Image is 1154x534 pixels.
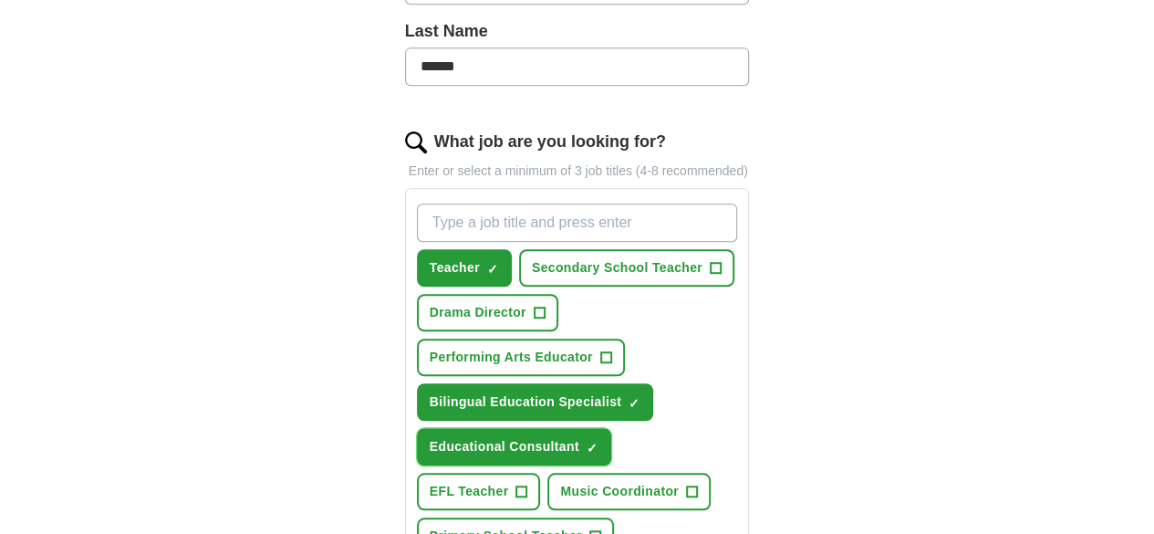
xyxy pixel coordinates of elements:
img: search.png [405,131,427,153]
p: Enter or select a minimum of 3 job titles (4-8 recommended) [405,162,750,181]
label: Last Name [405,19,750,44]
button: Educational Consultant✓ [417,428,611,466]
label: What job are you looking for? [434,130,666,154]
button: Bilingual Education Specialist✓ [417,383,653,421]
button: Drama Director [417,294,558,331]
span: ✓ [629,396,639,411]
button: Teacher✓ [417,249,512,287]
span: Music Coordinator [560,482,679,501]
span: Secondary School Teacher [532,258,702,277]
button: EFL Teacher [417,473,541,510]
button: Music Coordinator [547,473,711,510]
span: Performing Arts Educator [430,348,593,367]
span: EFL Teacher [430,482,509,501]
span: Bilingual Education Specialist [430,393,621,412]
span: Educational Consultant [430,437,579,456]
span: Teacher [430,258,480,277]
span: ✓ [587,441,598,455]
button: Performing Arts Educator [417,339,625,376]
button: Secondary School Teacher [519,249,734,287]
span: Drama Director [430,303,526,322]
input: Type a job title and press enter [417,204,738,242]
span: ✓ [487,262,498,277]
